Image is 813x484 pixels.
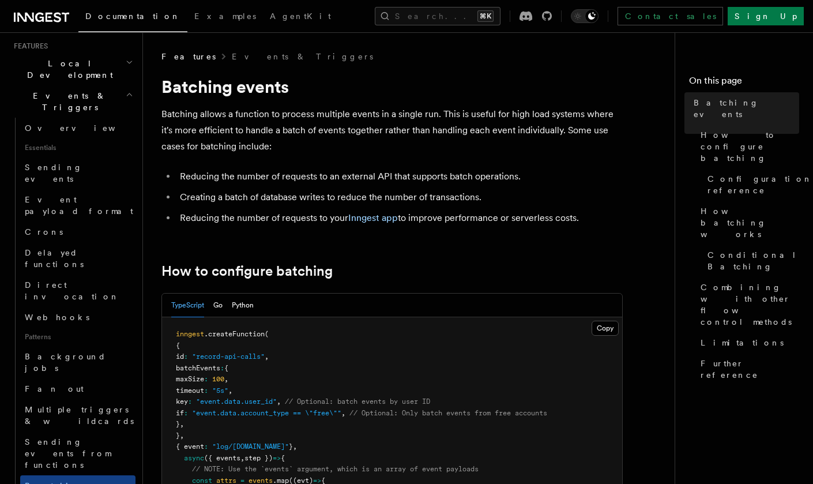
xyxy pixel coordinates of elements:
[228,387,232,395] span: ,
[204,375,208,383] span: :
[25,195,133,216] span: Event payload format
[289,442,293,451] span: }
[20,275,135,307] a: Direct invocation
[25,313,89,322] span: Webhooks
[176,342,180,350] span: {
[696,353,799,385] a: Further reference
[180,420,184,428] span: ,
[707,249,799,272] span: Conditional Batching
[20,222,135,242] a: Crons
[176,432,180,440] span: }
[161,51,216,62] span: Features
[85,12,180,21] span: Documentation
[25,163,82,183] span: Sending events
[701,337,784,348] span: Limitations
[213,294,223,317] button: Go
[184,352,188,361] span: :
[696,125,799,168] a: How to configure batching
[171,294,204,317] button: TypeScript
[265,352,269,361] span: ,
[20,242,135,275] a: Delayed functions
[204,442,208,451] span: :
[696,332,799,353] a: Limitations
[20,378,135,399] a: Fan out
[192,465,479,473] span: // NOTE: Use the `events` argument, which is an array of event payloads
[184,409,188,417] span: :
[224,375,228,383] span: ,
[696,277,799,332] a: Combining with other flow control methods
[176,420,180,428] span: }
[188,397,192,406] span: :
[273,454,281,462] span: =>
[20,399,135,432] a: Multiple triggers & wildcards
[240,454,244,462] span: ,
[25,123,144,133] span: Overview
[9,58,126,81] span: Local Development
[25,437,111,470] span: Sending events from functions
[204,330,265,338] span: .createFunction
[9,85,135,118] button: Events & Triggers
[703,245,799,277] a: Conditional Batching
[25,352,106,373] span: Background jobs
[192,352,265,361] span: "record-api-calls"
[349,409,547,417] span: // Optional: Only batch events from free accounts
[375,7,500,25] button: Search...⌘K
[9,53,135,85] button: Local Development
[701,282,799,328] span: Combining with other flow control methods
[176,397,188,406] span: key
[20,118,135,138] a: Overview
[277,397,281,406] span: ,
[204,387,208,395] span: :
[263,3,338,31] a: AgentKit
[212,387,228,395] span: "5s"
[703,168,799,201] a: Configuration reference
[477,10,494,22] kbd: ⌘K
[707,173,812,196] span: Configuration reference
[78,3,187,32] a: Documentation
[293,442,297,451] span: ,
[265,330,269,338] span: (
[9,90,126,113] span: Events & Triggers
[701,129,799,164] span: How to configure batching
[194,12,256,21] span: Examples
[9,42,48,51] span: Features
[176,442,204,451] span: { event
[25,405,134,426] span: Multiple triggers & wildcards
[20,157,135,189] a: Sending events
[25,248,84,269] span: Delayed functions
[728,7,804,25] a: Sign Up
[176,168,623,185] li: Reducing the number of requests to an external API that supports batch operations.
[187,3,263,31] a: Examples
[176,330,204,338] span: inngest
[224,364,228,372] span: {
[244,454,273,462] span: step })
[232,294,254,317] button: Python
[176,364,220,372] span: batchEvents
[212,442,289,451] span: "log/[DOMAIN_NAME]"
[701,358,799,381] span: Further reference
[161,106,623,155] p: Batching allows a function to process multiple events in a single run. This is useful for high lo...
[20,328,135,346] span: Patterns
[689,74,799,92] h4: On this page
[571,9,599,23] button: Toggle dark mode
[696,201,799,245] a: How batching works
[25,227,63,237] span: Crons
[592,321,619,336] button: Copy
[20,307,135,328] a: Webhooks
[694,97,799,120] span: Batching events
[176,352,184,361] span: id
[161,76,623,97] h1: Batching events
[701,205,799,240] span: How batching works
[204,454,240,462] span: ({ events
[270,12,331,21] span: AgentKit
[176,189,623,205] li: Creating a batch of database writes to reduce the number of transactions.
[180,432,184,440] span: ,
[348,212,398,223] a: Inngest app
[176,409,184,417] span: if
[618,7,723,25] a: Contact sales
[20,346,135,378] a: Background jobs
[232,51,373,62] a: Events & Triggers
[212,375,224,383] span: 100
[176,387,204,395] span: timeout
[184,454,204,462] span: async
